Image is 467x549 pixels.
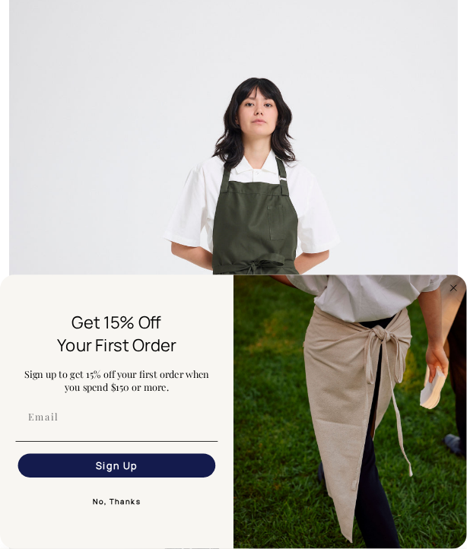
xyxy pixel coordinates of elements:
input: Email [18,405,216,429]
img: 5e34ad8f-4f05-4173-92a8-ea475ee49ac9.jpeg [233,274,467,549]
button: Sign Up [18,453,216,477]
img: underline [15,441,218,442]
span: Get 15% Off [71,310,161,333]
span: Sign up to get 15% off your first order when you spend $150 or more. [24,368,209,393]
button: Close dialog [446,281,461,295]
button: No, Thanks [15,489,218,513]
span: Your First Order [57,333,176,356]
